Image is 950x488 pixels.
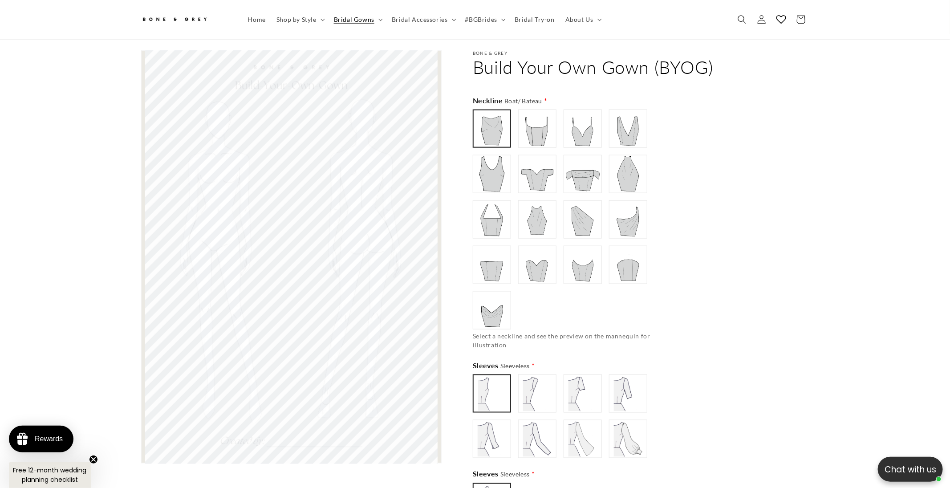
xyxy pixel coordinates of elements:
span: Neckline [473,95,542,106]
span: About Us [565,16,593,24]
img: https://cdn.shopify.com/s/files/1/0750/3832/7081/files/off-shoulder_sweetheart_1bdca986-a4a1-4613... [520,156,555,192]
img: https://cdn.shopify.com/s/files/1/0750/3832/7081/files/crescent_strapless_82f07324-8705-4873-92d2... [610,247,646,283]
img: https://cdn.shopify.com/s/files/1/0750/3832/7081/files/sleeves-cap.jpg?v=1756369231 [520,376,555,411]
img: https://cdn.shopify.com/s/files/1/0750/3832/7081/files/sweetheart_strapless_7aea53ca-b593-4872-9c... [520,247,555,283]
summary: Bridal Accessories [386,10,460,29]
img: https://cdn.shopify.com/s/files/1/0750/3832/7081/files/v-neck_strapless_e6e16057-372c-4ed6-ad8b-8... [474,293,510,328]
div: Free 12-month wedding planning checklistClose teaser [9,462,91,488]
img: https://cdn.shopify.com/s/files/1/0750/3832/7081/files/straight_strapless_18c662df-be54-47ef-b3bf... [474,247,510,283]
button: Close teaser [89,455,98,464]
img: https://cdn.shopify.com/s/files/1/0750/3832/7081/files/boat_neck_e90dd235-88bb-46b2-8369-a1b9d139... [475,111,509,146]
img: https://cdn.shopify.com/s/files/1/0750/3832/7081/files/halter.png?v=1756872993 [520,202,555,237]
p: Chat with us [878,463,943,476]
span: Sleeveless [500,362,530,370]
span: Free 12-month wedding planning checklist [13,466,87,484]
h2: Build Your Own Gown (BYOG) [473,56,778,79]
img: https://cdn.shopify.com/s/files/1/0750/3832/7081/files/cateye_scoop_30b75c68-d5e8-4bfa-8763-e7190... [565,247,601,283]
span: Bridal Gowns [334,16,374,24]
span: #BGBrides [465,16,497,24]
span: Home [248,16,266,24]
img: https://cdn.shopify.com/s/files/1/0750/3832/7081/files/square_7e0562ac-aecd-41ee-8590-69b11575ecc... [520,111,555,146]
button: Open chatbox [878,457,943,482]
span: Sleeves [473,360,530,371]
span: Bridal Try-on [515,16,555,24]
img: https://cdn.shopify.com/s/files/1/0750/3832/7081/files/off-shoulder_straight_69b741a5-1f6f-40ba-9... [565,156,601,192]
summary: About Us [560,10,605,29]
summary: Search [732,10,752,29]
span: Sleeves [473,469,530,480]
img: https://cdn.shopify.com/s/files/1/0750/3832/7081/files/asymmetric_thick_aca1e7e1-7e80-4ab6-9dbb-1... [565,202,601,237]
img: https://cdn.shopify.com/s/files/1/0750/3832/7081/files/sleeves-sleeveless_b382886d-91c6-4656-b0b3... [475,376,509,411]
div: Rewards [35,435,63,443]
img: Bone and Grey Bridal [141,12,208,27]
img: https://cdn.shopify.com/s/files/1/0750/3832/7081/files/asymmetric_thin_a5500f79-df9c-4d9e-8e7b-99... [610,202,646,237]
img: https://cdn.shopify.com/s/files/1/0750/3832/7081/files/sleeves-elbowfitted.jpg?v=1756369284 [610,376,646,411]
summary: Bridal Gowns [329,10,386,29]
span: Bridal Accessories [392,16,448,24]
span: Shop by Style [276,16,317,24]
img: https://cdn.shopify.com/s/files/1/0750/3832/7081/files/sleeves-fullbishop.jpg?v=1756369356 [610,421,646,457]
span: Boat/ Bateau [504,97,542,105]
img: https://cdn.shopify.com/s/files/1/0750/3832/7081/files/sleeves-fullbell.jpg?v=1756369344 [565,421,601,457]
a: Bone and Grey Bridal [138,9,234,30]
img: https://cdn.shopify.com/s/files/1/0750/3832/7081/files/v-neck_thick_straps_d2901628-028e-49ea-b62... [610,111,646,146]
img: https://cdn.shopify.com/s/files/1/0750/3832/7081/files/sleeves-34-fitted.jpg?v=1756369303 [474,421,510,457]
span: Sleeveless [500,471,530,478]
a: Bridal Try-on [509,10,560,29]
p: Bone & Grey [473,50,778,56]
media-gallery: Gallery Viewer [141,50,442,464]
img: https://cdn.shopify.com/s/files/1/0750/3832/7081/files/sleeves-shortfitted.jpg?v=1756369245 [565,376,601,411]
summary: Shop by Style [271,10,329,29]
span: Select a neckline and see the preview on the mannequin for illustration [473,332,650,349]
img: https://cdn.shopify.com/s/files/1/0750/3832/7081/files/halter_straight_f0d600c4-90f4-4503-a970-e6... [474,202,510,237]
summary: #BGBrides [460,10,509,29]
img: https://cdn.shopify.com/s/files/1/0750/3832/7081/files/round_neck.png?v=1756872555 [474,156,510,192]
img: https://cdn.shopify.com/s/files/1/0750/3832/7081/files/v_neck_thin_straps_4722d919-4ab4-454d-8566... [565,111,601,146]
img: https://cdn.shopify.com/s/files/1/0750/3832/7081/files/high_neck.png?v=1756803384 [610,156,646,192]
a: Home [243,10,271,29]
img: https://cdn.shopify.com/s/files/1/0750/3832/7081/files/sleeves-fullfitted.jpg?v=1756369325 [520,421,555,457]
